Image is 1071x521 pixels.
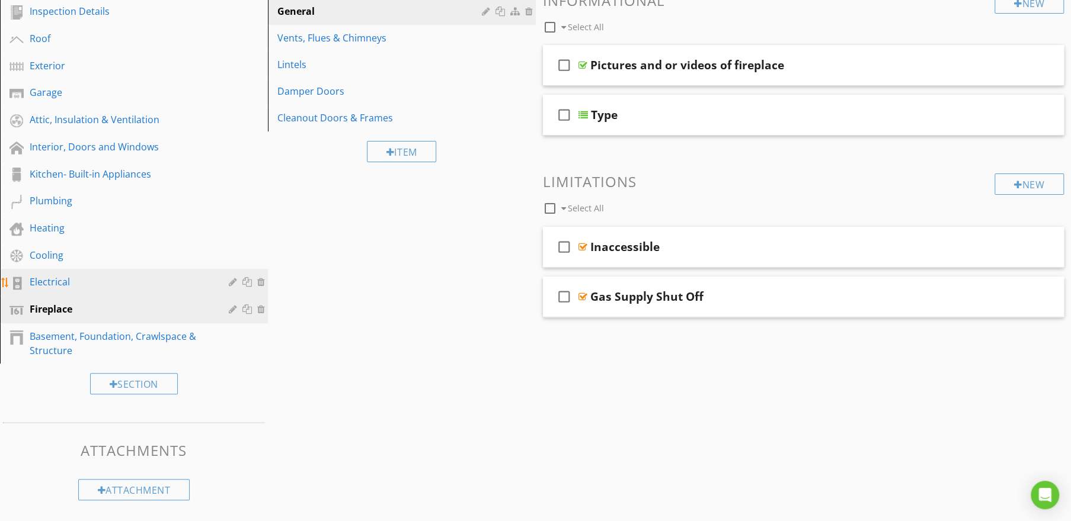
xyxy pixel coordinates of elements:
div: Item [367,141,437,162]
div: Kitchen- Built-in Appliances [30,167,212,181]
h3: Limitations [543,173,1064,189]
div: Inspection Details [30,4,212,18]
i: check_box_outline_blank [555,282,574,311]
div: Attachment [78,479,190,500]
div: Cooling [30,248,212,262]
div: Garage [30,85,212,99]
div: Cleanout Doors & Frames [277,111,485,125]
div: Open Intercom Messenger [1031,481,1059,509]
div: Damper Doors [277,84,485,98]
span: Select All [568,21,604,33]
div: Electrical [30,275,212,289]
div: Heating [30,221,212,235]
div: General [277,4,485,18]
span: Select All [568,202,604,214]
div: Interior, Doors and Windows [30,140,212,154]
div: Section [90,373,178,394]
div: Fireplace [30,302,212,316]
div: Attic, Insulation & Ventilation [30,112,212,127]
div: Exterior [30,59,212,73]
div: Plumbing [30,194,212,208]
div: Inaccessible [590,240,660,254]
i: check_box_outline_blank [555,51,574,79]
i: check_box_outline_blank [555,233,574,261]
div: Lintels [277,57,485,72]
div: Vents, Flues & Chimneys [277,31,485,45]
div: Gas Supply Shut Off [590,290,704,304]
div: Type [591,108,618,122]
div: Basement, Foundation, Crawlspace & Structure [30,329,212,358]
div: Roof [30,31,212,46]
div: New [995,173,1064,195]
i: check_box_outline_blank [555,101,574,129]
div: Pictures and or videos of fireplace [590,58,784,72]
